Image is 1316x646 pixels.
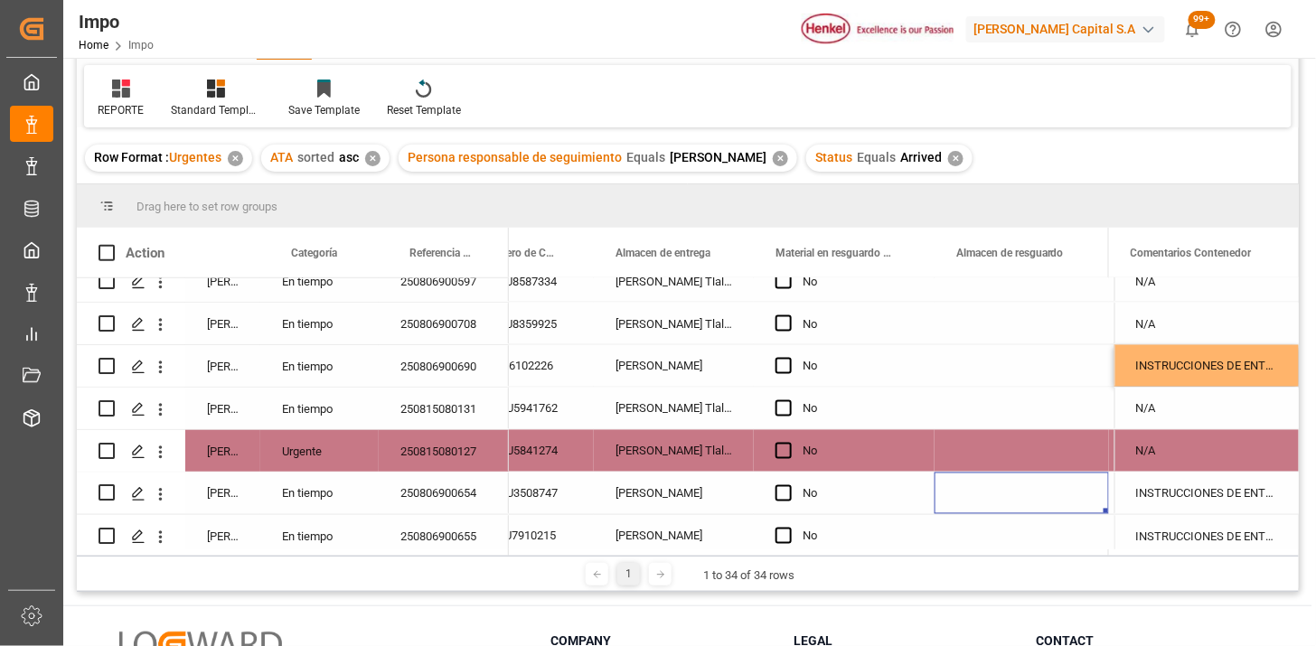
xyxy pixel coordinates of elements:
div: INSTRUCCIONES DE ENTREGA [1114,515,1299,557]
div: 25 16 3108 5003518 [1109,515,1290,557]
div: Press SPACE to select this row. [77,303,509,345]
div: N/A [1114,430,1299,472]
div: UACU8359925 [462,303,594,344]
span: Equals [857,150,896,164]
div: En tiempo [260,260,379,302]
div: [PERSON_NAME] Tlalnepantla [594,303,754,344]
div: Press SPACE to select this row. [77,473,509,515]
div: TCNU5841274 [462,430,594,472]
div: 250806900708 [379,303,509,344]
div: ✕ [365,151,381,166]
div: ✕ [948,151,963,166]
span: Status [815,150,852,164]
div: Press SPACE to select this row. [77,345,509,388]
div: No [803,516,913,557]
div: 25 16 3108 5003519 [1109,473,1290,514]
span: Equals [626,150,665,164]
div: [PERSON_NAME] [185,430,260,472]
div: INSTRUCCIONES DE ENTREGA [1114,345,1299,387]
span: Drag here to set row groups [136,200,277,213]
span: Comentarios Contenedor [1131,247,1252,259]
div: N/A [1114,260,1299,302]
div: Impo [79,8,154,35]
span: 99+ [1189,11,1216,29]
div: REPORTE [98,102,144,118]
div: En tiempo [260,388,379,429]
span: Arrived [900,150,942,164]
span: Material en resguardo Y/N [775,247,897,259]
span: Urgentes [169,150,221,164]
div: [PERSON_NAME] [594,345,754,387]
div: 25 16 3108 5003583 [1109,430,1290,472]
div: 250815080127 [379,430,509,472]
div: ✕ [773,151,788,166]
div: 25 16 3108 5003557 [1109,345,1290,387]
div: No [803,473,913,515]
div: PCIU6102226 [462,345,594,387]
div: En tiempo [260,345,379,387]
div: Reset Template [387,102,461,118]
div: No [803,346,913,388]
div: N/A [1114,388,1299,429]
div: 1 [617,563,640,585]
div: [PERSON_NAME] Tlalnepantla [594,388,754,429]
div: 250806900654 [379,473,509,514]
div: UETU7910215 [462,515,594,557]
div: No [803,431,913,473]
div: Action [126,245,164,261]
div: Press SPACE to select this row. [1114,430,1299,473]
span: Persona responsable de seguimiento [408,150,622,164]
div: Urgente [260,430,379,472]
div: No [803,304,913,345]
div: INSTRUCCIONES DE ENTREGA [1114,473,1299,514]
div: [PERSON_NAME] [185,515,260,557]
div: UACU8587334 [462,260,594,302]
div: En tiempo [260,473,379,514]
div: En tiempo [260,515,379,557]
span: Categoría [291,247,337,259]
div: ONEU5941762 [462,388,594,429]
span: [PERSON_NAME] [670,150,766,164]
span: Almacen de entrega [616,247,710,259]
div: 25 43 3108 5006364 [1109,303,1290,344]
button: Help Center [1213,9,1254,50]
div: [PERSON_NAME] Capital S.A [966,16,1165,42]
div: Press SPACE to select this row. [1114,515,1299,557]
div: Standard Templates [171,102,261,118]
span: ATA [270,150,293,164]
div: Press SPACE to select this row. [77,430,509,473]
div: TCNU3508747 [462,473,594,514]
div: No [803,261,913,303]
span: Row Format : [94,150,169,164]
div: Press SPACE to select this row. [77,388,509,430]
span: Número de Contenedor [484,247,556,259]
span: sorted [297,150,334,164]
div: 25 16 3108 5003560 [1109,388,1290,429]
div: 250806900655 [379,515,509,557]
button: [PERSON_NAME] Capital S.A [966,12,1172,46]
div: [PERSON_NAME] [185,303,260,344]
div: Press SPACE to select this row. [77,515,509,557]
div: Press SPACE to select this row. [1114,260,1299,303]
div: Press SPACE to select this row. [1114,388,1299,430]
div: En tiempo [260,303,379,344]
div: Press SPACE to select this row. [1114,473,1299,515]
img: Henkel%20logo.jpg_1689854090.jpg [802,14,954,45]
div: [PERSON_NAME] [594,515,754,557]
div: ✕ [228,151,243,166]
div: Save Template [288,102,360,118]
div: Press SPACE to select this row. [1114,303,1299,345]
span: Referencia Leschaco [409,247,471,259]
div: No [803,389,913,430]
div: N/A [1114,303,1299,344]
div: [PERSON_NAME] Tlalnepantla [594,430,754,472]
div: [PERSON_NAME] [185,260,260,302]
div: 250815080131 [379,388,509,429]
div: 25 43 3108 5006175 [1109,260,1290,302]
button: show 100 new notifications [1172,9,1213,50]
div: [PERSON_NAME] [594,473,754,514]
a: Home [79,39,108,51]
div: 250806900690 [379,345,509,387]
div: 1 to 34 of 34 rows [703,566,794,585]
div: Press SPACE to select this row. [1114,345,1299,388]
